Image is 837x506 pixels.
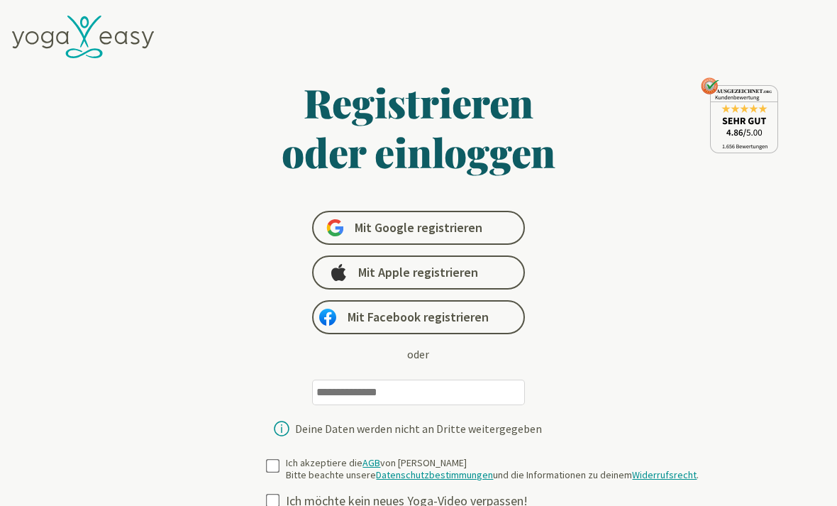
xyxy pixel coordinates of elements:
div: Deine Daten werden nicht an Dritte weitergegeben [295,423,542,434]
a: Mit Google registrieren [312,211,525,245]
a: Datenschutzbestimmungen [376,468,493,481]
h1: Registrieren oder einloggen [144,77,693,177]
span: Mit Facebook registrieren [348,309,489,326]
div: Ich akzeptiere die von [PERSON_NAME] Bitte beachte unsere und die Informationen zu deinem . [286,457,699,482]
span: Mit Google registrieren [355,219,482,236]
span: Mit Apple registrieren [358,264,478,281]
img: ausgezeichnet_seal.png [701,77,778,153]
a: Mit Apple registrieren [312,255,525,290]
a: Widerrufsrecht [632,468,697,481]
a: AGB [362,456,380,469]
a: Mit Facebook registrieren [312,300,525,334]
div: oder [407,346,429,363]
